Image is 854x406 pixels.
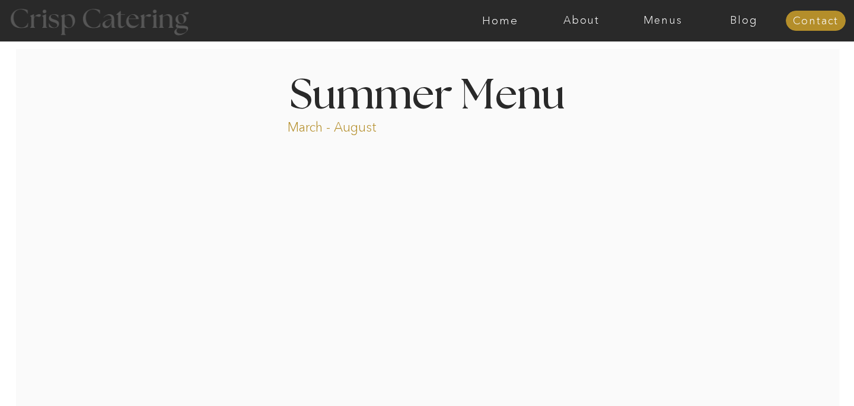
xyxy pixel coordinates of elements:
[622,15,703,27] a: Menus
[786,15,846,27] a: Contact
[703,15,785,27] a: Blog
[541,15,622,27] a: About
[262,75,592,110] h1: Summer Menu
[288,119,451,132] p: March - August
[460,15,541,27] a: Home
